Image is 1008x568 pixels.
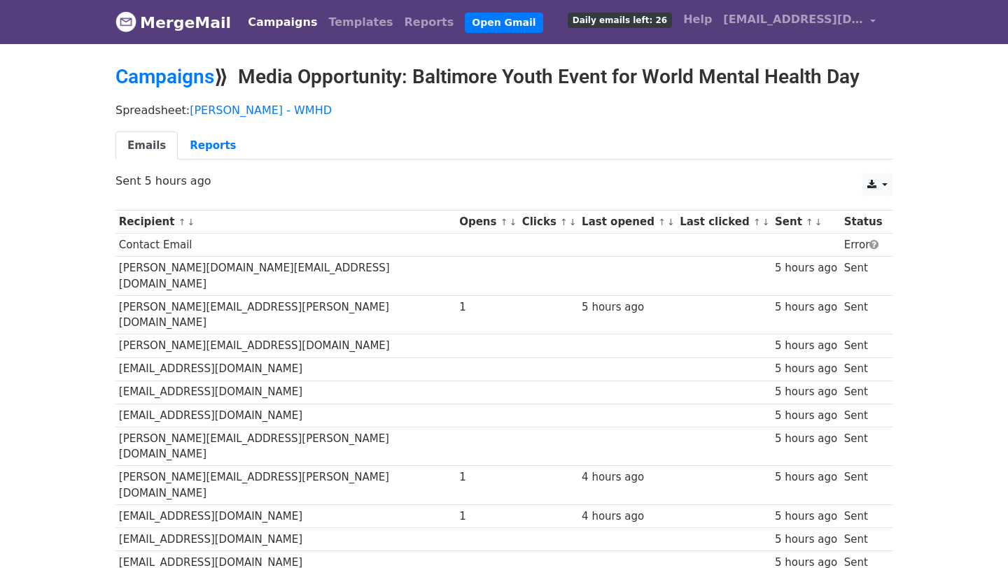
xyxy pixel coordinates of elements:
[723,11,863,28] span: [EMAIL_ADDRESS][DOMAIN_NAME]
[115,8,231,37] a: MergeMail
[775,299,837,315] div: 5 hours ago
[115,103,892,118] p: Spreadsheet:
[399,8,460,36] a: Reports
[775,338,837,354] div: 5 hours ago
[115,211,456,234] th: Recipient
[815,217,822,227] a: ↓
[753,217,761,227] a: ↑
[775,431,837,447] div: 5 hours ago
[115,295,456,334] td: [PERSON_NAME][EMAIL_ADDRESS][PERSON_NAME][DOMAIN_NAME]
[115,334,456,357] td: [PERSON_NAME][EMAIL_ADDRESS][DOMAIN_NAME]
[841,528,885,551] td: Sent
[115,65,892,89] h2: ⟫ Media Opportunity: Baltimore Youth Event for World Mental Health Day
[115,234,456,257] td: Contact Email
[841,466,885,505] td: Sent
[775,408,837,424] div: 5 hours ago
[242,8,323,36] a: Campaigns
[775,260,837,276] div: 5 hours ago
[115,404,456,427] td: [EMAIL_ADDRESS][DOMAIN_NAME]
[323,8,398,36] a: Templates
[519,211,578,234] th: Clicks
[465,13,542,33] a: Open Gmail
[456,211,519,234] th: Opens
[115,381,456,404] td: [EMAIL_ADDRESS][DOMAIN_NAME]
[115,427,456,466] td: [PERSON_NAME][EMAIL_ADDRESS][PERSON_NAME][DOMAIN_NAME]
[562,6,678,34] a: Daily emails left: 26
[115,505,456,528] td: [EMAIL_ADDRESS][DOMAIN_NAME]
[459,469,515,485] div: 1
[187,217,195,227] a: ↓
[190,104,332,117] a: [PERSON_NAME] - WMHD
[806,217,813,227] a: ↑
[115,65,214,88] a: Campaigns
[841,357,885,381] td: Sent
[938,501,1008,568] iframe: Chat Widget
[115,173,892,188] p: Sent 5 hours ago
[500,217,508,227] a: ↑
[459,299,515,315] div: 1
[717,6,881,38] a: [EMAIL_ADDRESS][DOMAIN_NAME]
[841,404,885,427] td: Sent
[115,528,456,551] td: [EMAIL_ADDRESS][DOMAIN_NAME]
[678,6,717,34] a: Help
[115,257,456,296] td: [PERSON_NAME][DOMAIN_NAME][EMAIL_ADDRESS][DOMAIN_NAME]
[775,469,837,485] div: 5 hours ago
[459,509,515,525] div: 1
[771,211,841,234] th: Sent
[578,211,676,234] th: Last opened
[775,532,837,548] div: 5 hours ago
[841,257,885,296] td: Sent
[841,211,885,234] th: Status
[582,509,673,525] div: 4 hours ago
[676,211,771,234] th: Last clicked
[762,217,770,227] a: ↓
[658,217,666,227] a: ↑
[582,299,673,315] div: 5 hours ago
[509,217,517,227] a: ↓
[775,384,837,400] div: 5 hours ago
[775,361,837,377] div: 5 hours ago
[841,234,885,257] td: Error
[569,217,577,227] a: ↓
[115,357,456,381] td: [EMAIL_ADDRESS][DOMAIN_NAME]
[775,509,837,525] div: 5 hours ago
[841,381,885,404] td: Sent
[178,132,248,160] a: Reports
[841,295,885,334] td: Sent
[568,13,672,28] span: Daily emails left: 26
[178,217,186,227] a: ↑
[841,334,885,357] td: Sent
[115,11,136,32] img: MergeMail logo
[115,132,178,160] a: Emails
[667,217,675,227] a: ↓
[582,469,673,485] div: 4 hours ago
[115,466,456,505] td: [PERSON_NAME][EMAIL_ADDRESS][PERSON_NAME][DOMAIN_NAME]
[841,427,885,466] td: Sent
[841,505,885,528] td: Sent
[560,217,568,227] a: ↑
